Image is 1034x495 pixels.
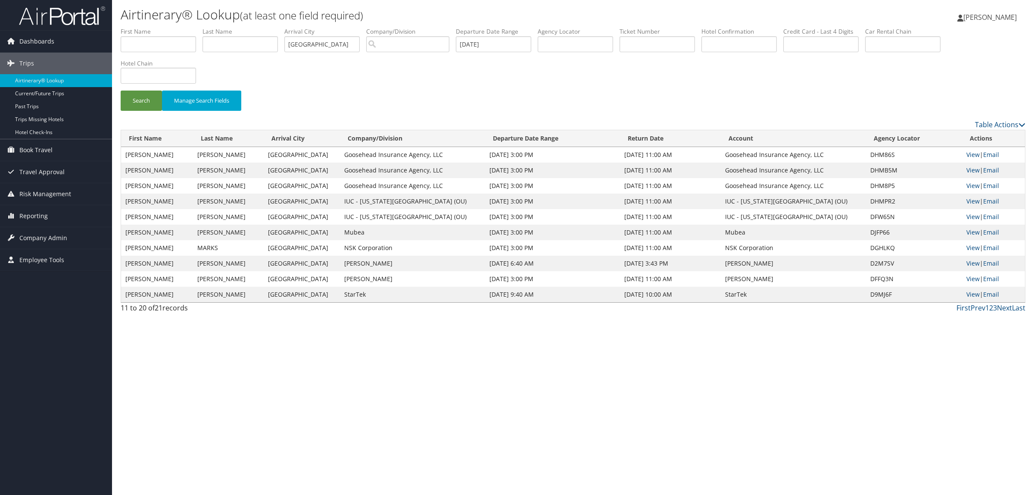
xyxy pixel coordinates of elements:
[966,228,980,236] a: View
[121,256,193,271] td: [PERSON_NAME]
[962,130,1025,147] th: Actions
[121,178,193,194] td: [PERSON_NAME]
[264,209,340,225] td: [GEOGRAPHIC_DATA]
[264,178,340,194] td: [GEOGRAPHIC_DATA]
[983,182,999,190] a: Email
[966,197,980,205] a: View
[121,287,193,302] td: [PERSON_NAME]
[721,163,866,178] td: Goosehead Insurance Agency, LLC
[193,194,264,209] td: [PERSON_NAME]
[866,287,962,302] td: D9MJ6F
[1012,303,1025,313] a: Last
[957,4,1025,30] a: [PERSON_NAME]
[366,27,456,36] label: Company/Division
[121,147,193,163] td: [PERSON_NAME]
[340,256,485,271] td: [PERSON_NAME]
[866,240,962,256] td: DGHLKQ
[620,225,721,240] td: [DATE] 11:00 AM
[340,147,485,163] td: Goosehead Insurance Agency, LLC
[721,225,866,240] td: Mubea
[193,130,264,147] th: Last Name: activate to sort column ascending
[193,225,264,240] td: [PERSON_NAME]
[983,290,999,298] a: Email
[721,209,866,225] td: IUC - [US_STATE][GEOGRAPHIC_DATA] (OU)
[620,287,721,302] td: [DATE] 10:00 AM
[962,209,1025,225] td: |
[956,303,971,313] a: First
[19,227,67,249] span: Company Admin
[866,256,962,271] td: D2M7SV
[264,194,340,209] td: [GEOGRAPHIC_DATA]
[962,194,1025,209] td: |
[721,194,866,209] td: IUC - [US_STATE][GEOGRAPHIC_DATA] (OU)
[340,163,485,178] td: Goosehead Insurance Agency, LLC
[983,150,999,159] a: Email
[966,244,980,252] a: View
[121,271,193,287] td: [PERSON_NAME]
[340,209,485,225] td: IUC - [US_STATE][GEOGRAPHIC_DATA] (OU)
[993,303,997,313] a: 3
[456,27,538,36] label: Departure Date Range
[962,256,1025,271] td: |
[19,183,71,205] span: Risk Management
[340,178,485,194] td: Goosehead Insurance Agency, LLC
[155,303,162,313] span: 21
[264,130,340,147] th: Arrival City: activate to sort column ascending
[721,147,866,163] td: Goosehead Insurance Agency, LLC
[962,147,1025,163] td: |
[340,271,485,287] td: [PERSON_NAME]
[620,209,721,225] td: [DATE] 11:00 AM
[121,59,202,68] label: Hotel Chain
[121,27,202,36] label: First Name
[264,256,340,271] td: [GEOGRAPHIC_DATA]
[193,163,264,178] td: [PERSON_NAME]
[983,197,999,205] a: Email
[866,163,962,178] td: DHMB5M
[966,150,980,159] a: View
[19,205,48,227] span: Reporting
[962,178,1025,194] td: |
[866,130,962,147] th: Agency Locator: activate to sort column ascending
[997,303,1012,313] a: Next
[975,120,1025,129] a: Table Actions
[485,209,620,225] td: [DATE] 3:00 PM
[983,213,999,221] a: Email
[19,31,54,52] span: Dashboards
[866,225,962,240] td: DJFP66
[620,178,721,194] td: [DATE] 11:00 AM
[162,91,241,111] button: Manage Search Fields
[340,194,485,209] td: IUC - [US_STATE][GEOGRAPHIC_DATA] (OU)
[985,303,989,313] a: 1
[620,130,721,147] th: Return Date: activate to sort column ascending
[966,182,980,190] a: View
[866,147,962,163] td: DHM86S
[340,240,485,256] td: NSK Corporation
[966,275,980,283] a: View
[721,178,866,194] td: Goosehead Insurance Agency, LLC
[193,256,264,271] td: [PERSON_NAME]
[485,240,620,256] td: [DATE] 3:00 PM
[121,225,193,240] td: [PERSON_NAME]
[485,147,620,163] td: [DATE] 3:00 PM
[121,209,193,225] td: [PERSON_NAME]
[620,194,721,209] td: [DATE] 11:00 AM
[866,209,962,225] td: DFW65N
[485,178,620,194] td: [DATE] 3:00 PM
[971,303,985,313] a: Prev
[485,225,620,240] td: [DATE] 3:00 PM
[620,256,721,271] td: [DATE] 3:43 PM
[989,303,993,313] a: 2
[620,271,721,287] td: [DATE] 11:00 AM
[866,194,962,209] td: DHMPR2
[264,225,340,240] td: [GEOGRAPHIC_DATA]
[966,213,980,221] a: View
[962,240,1025,256] td: |
[701,27,783,36] label: Hotel Confirmation
[721,256,866,271] td: [PERSON_NAME]
[963,13,1017,22] span: [PERSON_NAME]
[19,249,64,271] span: Employee Tools
[193,178,264,194] td: [PERSON_NAME]
[264,147,340,163] td: [GEOGRAPHIC_DATA]
[121,91,162,111] button: Search
[240,8,363,22] small: (at least one field required)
